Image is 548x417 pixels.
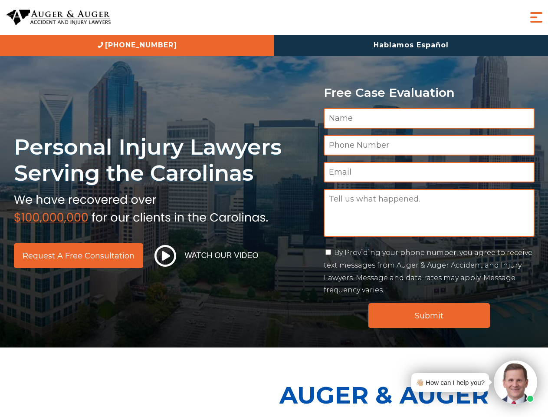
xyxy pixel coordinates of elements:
[528,9,545,26] button: Menu
[324,86,535,99] p: Free Case Evaluation
[152,245,261,267] button: Watch Our Video
[324,135,535,156] input: Phone Number
[324,248,532,294] label: By Providing your phone number, you agree to receive text messages from Auger & Auger Accident an...
[279,374,543,417] p: Auger & Auger
[416,377,485,388] div: 👋🏼 How can I help you?
[7,10,111,26] img: Auger & Auger Accident and Injury Lawyers Logo
[324,162,535,182] input: Email
[368,303,490,328] input: Submit
[324,108,535,129] input: Name
[14,134,313,186] h1: Personal Injury Lawyers Serving the Carolinas
[14,191,268,224] img: sub text
[494,361,537,404] img: Intaker widget Avatar
[23,252,135,260] span: Request a Free Consultation
[14,243,143,268] a: Request a Free Consultation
